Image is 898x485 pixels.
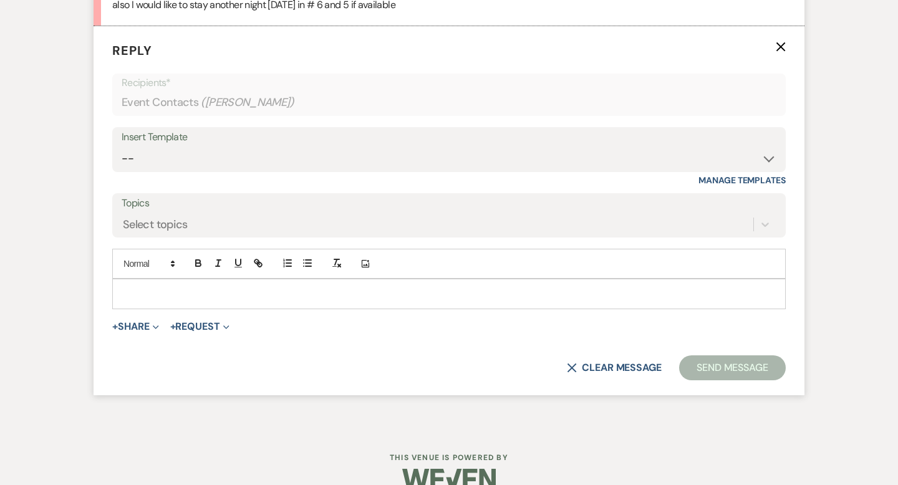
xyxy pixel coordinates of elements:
[201,94,294,111] span: ( [PERSON_NAME] )
[698,175,786,186] a: Manage Templates
[679,355,786,380] button: Send Message
[112,42,152,59] span: Reply
[122,75,776,91] p: Recipients*
[170,322,229,332] button: Request
[567,363,662,373] button: Clear message
[112,322,159,332] button: Share
[112,322,118,332] span: +
[122,128,776,146] div: Insert Template
[123,216,188,233] div: Select topics
[170,322,176,332] span: +
[122,194,776,213] label: Topics
[122,90,776,115] div: Event Contacts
